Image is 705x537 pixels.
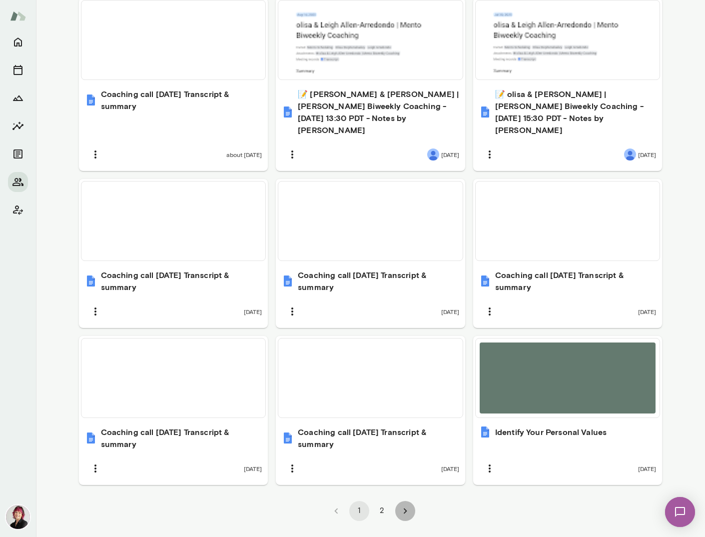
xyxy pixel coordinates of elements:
img: Coaching call 2025-07-07 Transcript & summary [85,275,97,287]
button: Go to page 2 [372,501,392,521]
img: Coaching call 2025-05-22 Transcript & summary [85,432,97,444]
button: page 1 [349,501,369,521]
h6: 📝 olisa & [PERSON_NAME] | [PERSON_NAME] Biweekly Coaching - [DATE] 15:30 PDT - Notes by [PERSON_N... [495,88,657,136]
h6: Coaching call [DATE] Transcript & summary [298,426,459,450]
span: [DATE] [441,464,459,472]
span: [DATE] [638,150,656,158]
span: about [DATE] [226,150,262,158]
h6: Coaching call [DATE] Transcript & summary [298,269,459,293]
span: [DATE] [244,464,262,472]
button: Insights [8,116,28,136]
button: Go to next page [395,501,415,521]
button: Members [8,172,28,192]
img: Identify Your Personal Values [479,426,491,438]
button: Growth Plan [8,88,28,108]
img: Coaching call 2025-06-26 Transcript & summary [282,275,294,287]
h6: Coaching call [DATE] Transcript & summary [101,88,262,112]
img: 📝 olisa & Leigh Allen-Arredondo | Mento Biweekly Coaching - 2025/08/14 13:30 PDT - Notes by Gemini [282,106,294,118]
div: pagination [79,493,663,521]
span: [DATE] [441,150,459,158]
h6: Coaching call [DATE] Transcript & summary [101,426,262,450]
span: [DATE] [638,307,656,315]
button: Sessions [8,60,28,80]
button: Home [8,32,28,52]
img: Mento [10,6,26,25]
h6: Identify Your Personal Values [495,426,607,438]
img: 0lisa [427,148,439,160]
span: [DATE] [638,464,656,472]
h6: Coaching call [DATE] Transcript & summary [101,269,262,293]
img: Coaching call 2025-06-05 Transcript & summary [479,275,491,287]
h6: 📝 [PERSON_NAME] & [PERSON_NAME] | [PERSON_NAME] Biweekly Coaching - [DATE] 13:30 PDT - Notes by [... [298,88,459,136]
img: 📝 olisa & Leigh Allen-Arredondo | Mento Biweekly Coaching - 2025/07/30 15:30 PDT - Notes by Gemini [479,106,491,118]
nav: pagination navigation [325,501,417,521]
img: Leigh Allen-Arredondo [6,505,30,529]
img: Coaching call 2025-04-29 Transcript & summary [282,432,294,444]
span: [DATE] [441,307,459,315]
button: Documents [8,144,28,164]
img: 0lisa [624,148,636,160]
button: Client app [8,200,28,220]
img: Coaching call 2025-08-28 Transcript & summary [85,94,97,106]
h6: Coaching call [DATE] Transcript & summary [495,269,657,293]
span: [DATE] [244,307,262,315]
